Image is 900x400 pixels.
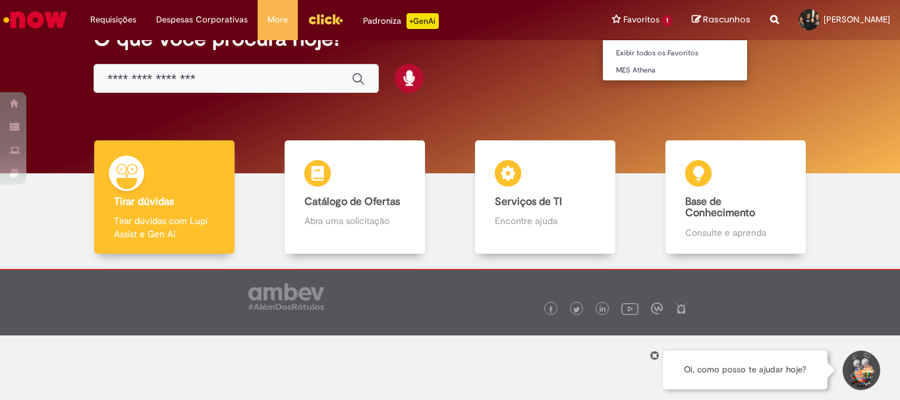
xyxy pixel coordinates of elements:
[156,13,248,26] span: Despesas Corporativas
[600,306,606,314] img: logo_footer_linkedin.png
[662,15,672,26] span: 1
[94,27,806,50] h2: O que você procura hoje?
[248,283,324,310] img: logo_footer_ambev_rotulo_gray.png
[363,13,439,29] div: Padroniza
[685,226,785,239] p: Consulte e aprenda
[495,214,595,227] p: Encontre ajuda
[1,7,69,33] img: ServiceNow
[304,214,405,227] p: Abra uma solicitação
[69,140,260,254] a: Tirar dúvidas Tirar dúvidas com Lupi Assist e Gen Ai
[675,302,687,314] img: logo_footer_naosei.png
[308,9,343,29] img: click_logo_yellow_360x200.png
[450,140,640,254] a: Serviços de TI Encontre ajuda
[304,195,400,208] b: Catálogo de Ofertas
[703,13,750,26] span: Rascunhos
[548,306,554,313] img: logo_footer_facebook.png
[407,13,439,29] p: +GenAi
[114,195,174,208] b: Tirar dúvidas
[603,63,748,78] a: MES Athena
[573,306,580,313] img: logo_footer_twitter.png
[841,351,880,390] button: Iniciar Conversa de Suporte
[623,13,660,26] span: Favoritos
[640,140,831,254] a: Base de Conhecimento Consulte e aprenda
[260,140,450,254] a: Catálogo de Ofertas Abra uma solicitação
[685,195,755,220] b: Base de Conhecimento
[603,46,748,61] a: Exibir todos os Favoritos
[90,13,136,26] span: Requisições
[621,300,638,317] img: logo_footer_youtube.png
[495,195,562,208] b: Serviços de TI
[602,40,748,81] ul: Favoritos
[692,14,750,26] a: Rascunhos
[651,302,663,314] img: logo_footer_workplace.png
[114,214,214,241] p: Tirar dúvidas com Lupi Assist e Gen Ai
[663,351,828,389] div: Oi, como posso te ajudar hoje?
[824,14,890,25] span: [PERSON_NAME]
[267,13,288,26] span: More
